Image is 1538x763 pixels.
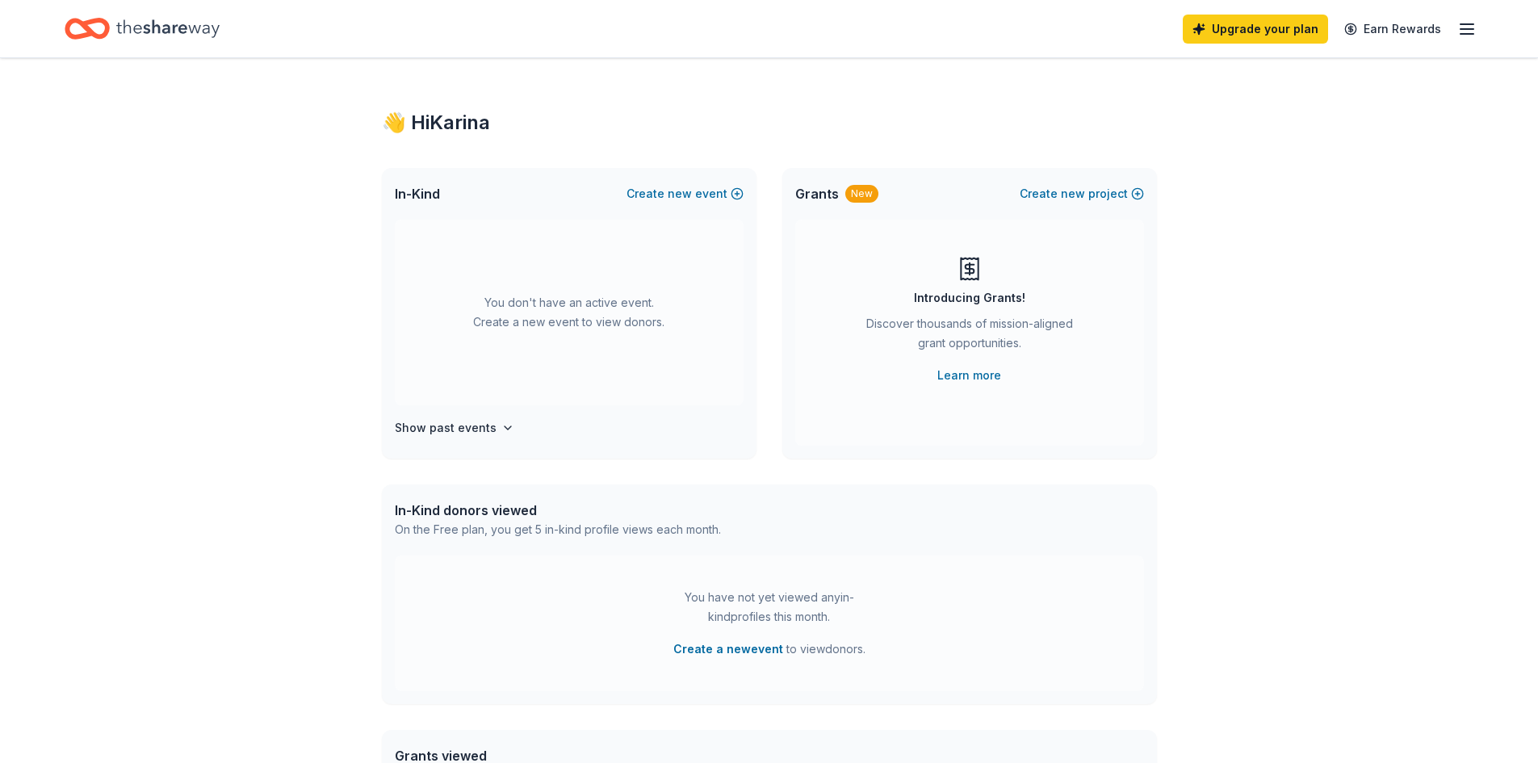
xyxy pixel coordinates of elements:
[937,366,1001,385] a: Learn more
[1061,184,1085,203] span: new
[673,639,783,659] button: Create a newevent
[65,10,220,48] a: Home
[1020,184,1144,203] button: Createnewproject
[395,520,721,539] div: On the Free plan, you get 5 in-kind profile views each month.
[668,588,870,627] div: You have not yet viewed any in-kind profiles this month.
[395,418,497,438] h4: Show past events
[914,288,1025,308] div: Introducing Grants!
[1335,15,1451,44] a: Earn Rewards
[1183,15,1328,44] a: Upgrade your plan
[845,185,878,203] div: New
[627,184,744,203] button: Createnewevent
[395,184,440,203] span: In-Kind
[395,418,514,438] button: Show past events
[860,314,1079,359] div: Discover thousands of mission-aligned grant opportunities.
[673,639,865,659] span: to view donors .
[395,220,744,405] div: You don't have an active event. Create a new event to view donors.
[395,501,721,520] div: In-Kind donors viewed
[668,184,692,203] span: new
[382,110,1157,136] div: 👋 Hi Karina
[795,184,839,203] span: Grants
